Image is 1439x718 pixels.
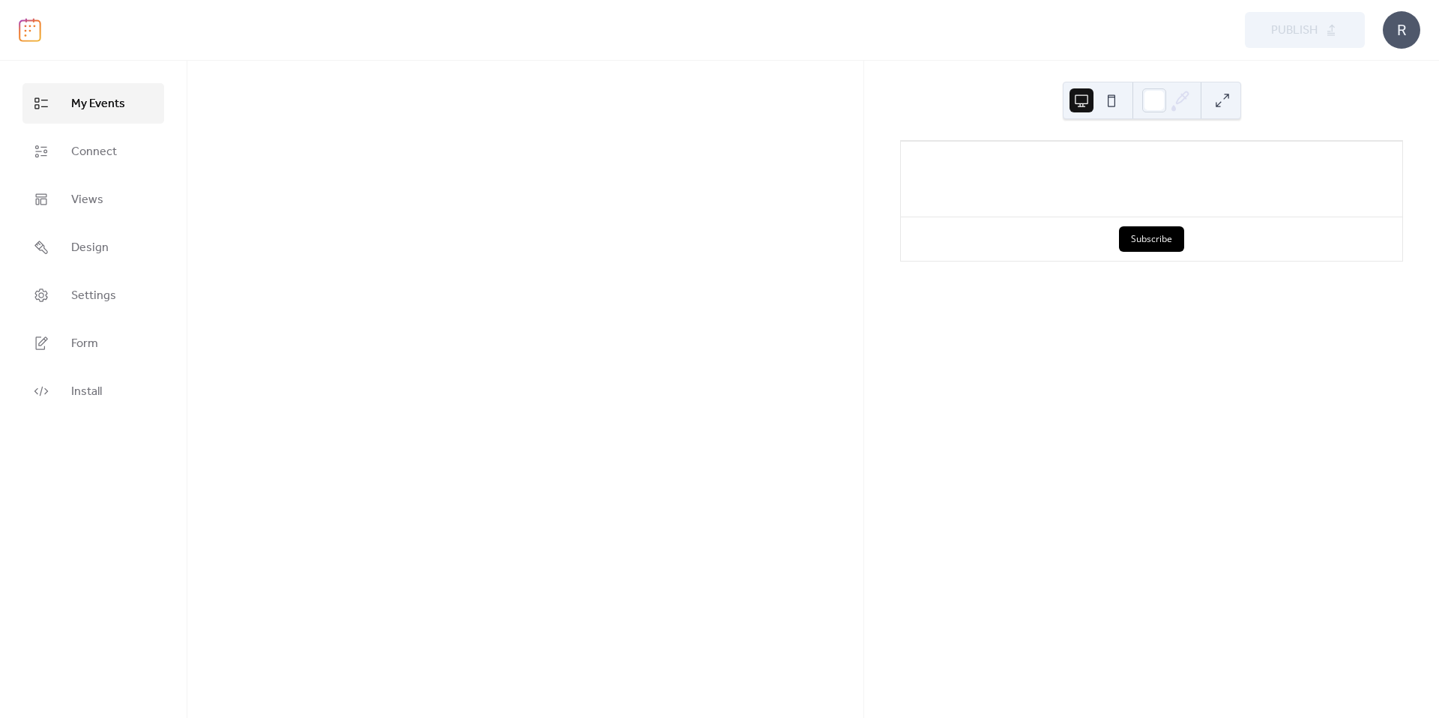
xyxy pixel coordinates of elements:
a: Settings [22,275,164,316]
a: Design [22,227,164,268]
span: Install [71,383,102,401]
span: Settings [71,287,116,305]
a: Form [22,323,164,363]
a: Install [22,371,164,411]
span: My Events [71,95,125,113]
div: R [1383,11,1420,49]
a: Views [22,179,164,220]
span: Design [71,239,109,257]
a: Connect [22,131,164,172]
span: Views [71,191,103,209]
button: Subscribe [1119,226,1184,252]
span: Form [71,335,98,353]
img: logo [19,18,41,42]
a: My Events [22,83,164,124]
span: Connect [71,143,117,161]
